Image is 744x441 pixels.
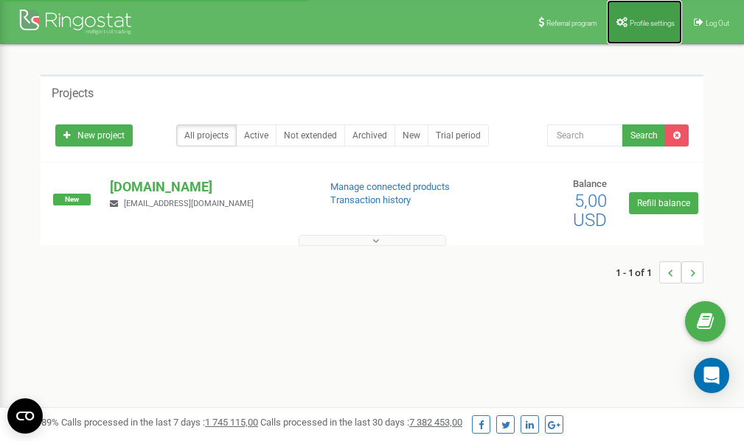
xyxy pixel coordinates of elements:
[344,124,395,147] a: Archived
[236,124,277,147] a: Active
[52,87,94,100] h5: Projects
[205,417,258,428] u: 1 745 115,00
[616,247,703,298] nav: ...
[622,124,666,147] button: Search
[260,417,462,428] span: Calls processed in the last 30 days :
[547,124,623,147] input: Search
[61,417,258,428] span: Calls processed in the last 7 days :
[330,194,411,205] a: Transaction history
[573,191,607,230] span: 5,00 USD
[53,194,91,205] span: New
[176,124,237,147] a: All projects
[706,19,729,27] span: Log Out
[394,124,428,147] a: New
[629,192,698,214] a: Refill balance
[694,358,729,393] div: Open Intercom Messenger
[573,178,607,189] span: Balance
[110,177,306,197] p: [DOMAIN_NAME]
[616,261,659,283] span: 1 - 1 of 1
[7,398,43,434] button: Open CMP widget
[124,199,254,208] span: [EMAIL_ADDRESS][DOMAIN_NAME]
[546,19,597,27] span: Referral program
[630,19,675,27] span: Profile settings
[330,181,450,192] a: Manage connected products
[409,417,462,428] u: 7 382 453,00
[55,124,133,147] a: New project
[428,124,489,147] a: Trial period
[276,124,345,147] a: Not extended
